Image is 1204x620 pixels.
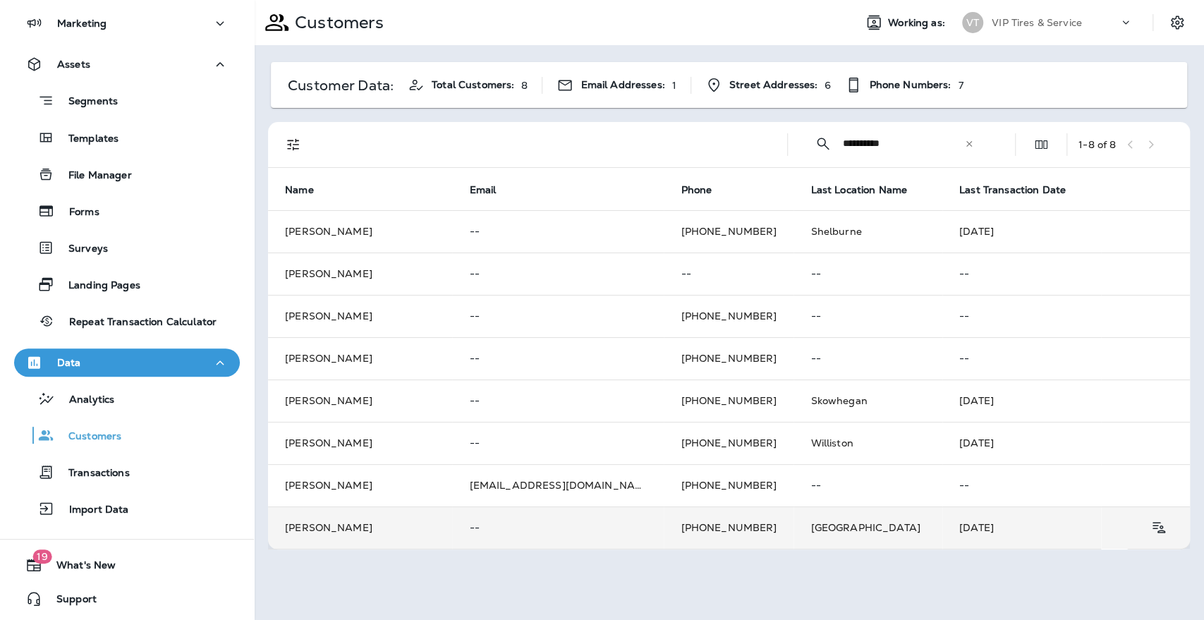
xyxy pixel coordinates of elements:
[810,353,925,364] p: --
[54,279,140,293] p: Landing Pages
[14,384,240,413] button: Analytics
[268,379,452,422] td: [PERSON_NAME]
[959,480,1173,491] p: --
[942,210,1190,253] td: [DATE]
[810,268,925,279] p: --
[289,12,384,33] p: Customers
[14,196,240,226] button: Forms
[268,210,452,253] td: [PERSON_NAME]
[1165,10,1190,35] button: Settings
[942,422,1190,464] td: [DATE]
[664,506,793,549] td: [PHONE_NUMBER]
[285,183,332,196] span: Name
[14,159,240,189] button: File Manager
[672,80,676,91] p: 1
[810,225,861,238] span: Shelburne
[469,395,647,406] p: --
[54,95,118,109] p: Segments
[57,357,81,368] p: Data
[681,183,730,196] span: Phone
[664,337,793,379] td: [PHONE_NUMBER]
[959,353,1173,364] p: --
[959,184,1066,196] span: Last Transaction Date
[664,295,793,337] td: [PHONE_NUMBER]
[729,79,817,91] span: Street Addresses:
[521,80,528,91] p: 8
[825,80,831,91] p: 6
[959,310,1173,322] p: --
[14,306,240,336] button: Repeat Transaction Calculator
[810,521,920,534] span: [GEOGRAPHIC_DATA]
[432,79,514,91] span: Total Customers:
[664,422,793,464] td: [PHONE_NUMBER]
[962,12,983,33] div: VT
[268,422,452,464] td: [PERSON_NAME]
[452,464,664,506] td: [EMAIL_ADDRESS][DOMAIN_NAME]
[32,549,51,564] span: 19
[14,123,240,152] button: Templates
[268,295,452,337] td: [PERSON_NAME]
[942,379,1190,422] td: [DATE]
[14,233,240,262] button: Surveys
[959,183,1084,196] span: Last Transaction Date
[810,394,867,407] span: Skowhegan
[57,18,107,29] p: Marketing
[809,130,837,158] button: Collapse Search
[469,353,647,364] p: --
[681,268,777,279] p: --
[810,184,907,196] span: Last Location Name
[1078,139,1116,150] div: 1 - 8 of 8
[268,506,452,549] td: [PERSON_NAME]
[14,50,240,78] button: Assets
[54,133,118,146] p: Templates
[42,593,97,610] span: Support
[288,80,394,91] p: Customer Data:
[469,437,647,449] p: --
[1144,513,1173,542] button: Customer Details
[14,420,240,450] button: Customers
[810,310,925,322] p: --
[942,506,1101,549] td: [DATE]
[888,17,948,29] span: Working as:
[664,464,793,506] td: [PHONE_NUMBER]
[55,316,217,329] p: Repeat Transaction Calculator
[14,494,240,523] button: Import Data
[469,184,496,196] span: Email
[55,206,99,219] p: Forms
[992,17,1082,28] p: VIP Tires & Service
[14,348,240,377] button: Data
[42,559,116,576] span: What's New
[55,394,114,407] p: Analytics
[469,268,647,279] p: --
[268,464,452,506] td: [PERSON_NAME]
[54,243,108,256] p: Surveys
[279,130,308,159] button: Filters
[664,210,793,253] td: [PHONE_NUMBER]
[14,85,240,116] button: Segments
[810,437,853,449] span: Williston
[810,480,925,491] p: --
[810,183,925,196] span: Last Location Name
[681,184,712,196] span: Phone
[469,183,514,196] span: Email
[268,253,452,295] td: [PERSON_NAME]
[958,80,963,91] p: 7
[14,551,240,579] button: 19What's New
[285,184,314,196] span: Name
[14,9,240,37] button: Marketing
[14,269,240,299] button: Landing Pages
[54,467,130,480] p: Transactions
[55,504,129,517] p: Import Data
[959,268,1173,279] p: --
[869,79,951,91] span: Phone Numbers:
[1027,130,1055,159] button: Edit Fields
[469,310,647,322] p: --
[469,226,647,237] p: --
[54,430,121,444] p: Customers
[664,379,793,422] td: [PHONE_NUMBER]
[469,522,647,533] p: --
[54,169,132,183] p: File Manager
[14,585,240,613] button: Support
[580,79,664,91] span: Email Addresses:
[14,457,240,487] button: Transactions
